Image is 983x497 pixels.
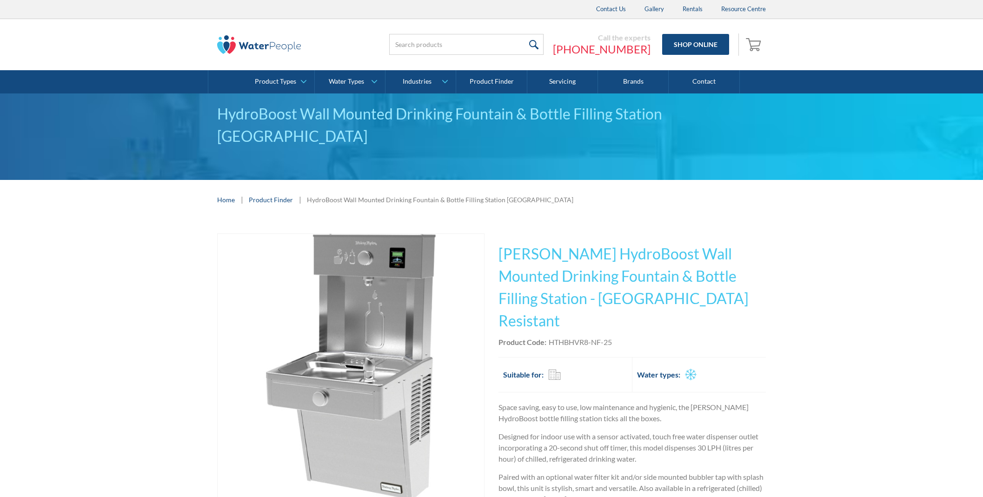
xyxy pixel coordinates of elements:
a: Brands [598,70,669,93]
div: | [239,194,244,205]
strong: Product Code: [498,338,546,346]
div: Industries [403,78,432,86]
h1: [PERSON_NAME] HydroBoost Wall Mounted Drinking Fountain & Bottle Filling Station - [GEOGRAPHIC_DA... [498,243,766,332]
a: Industries [385,70,456,93]
div: | [298,194,302,205]
a: Shop Online [662,34,729,55]
div: Call the experts [553,33,651,42]
div: HydroBoost Wall Mounted Drinking Fountain & Bottle Filling Station [GEOGRAPHIC_DATA] [217,103,766,147]
img: shopping cart [746,37,764,52]
a: Home [217,195,235,205]
div: Water Types [329,78,364,86]
a: Product Finder [456,70,527,93]
div: HydroBoost Wall Mounted Drinking Fountain & Bottle Filling Station [GEOGRAPHIC_DATA] [307,195,573,205]
h2: Suitable for: [503,369,544,380]
p: Designed for indoor use with a sensor activated, touch free water dispenser outlet incorporating ... [498,431,766,464]
a: Servicing [527,70,598,93]
h2: Water types: [637,369,680,380]
input: Search products [389,34,544,55]
img: The Water People [217,35,301,54]
div: HTHBHVR8-NF-25 [549,337,612,348]
a: Product Types [244,70,314,93]
div: Product Types [255,78,296,86]
p: Space saving, easy to use, low maintenance and hygienic, the [PERSON_NAME] HydroBoost bottle fill... [498,402,766,424]
a: Product Finder [249,195,293,205]
a: Water Types [315,70,385,93]
a: Open empty cart [744,33,766,56]
a: [PHONE_NUMBER] [553,42,651,56]
a: Contact [669,70,739,93]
